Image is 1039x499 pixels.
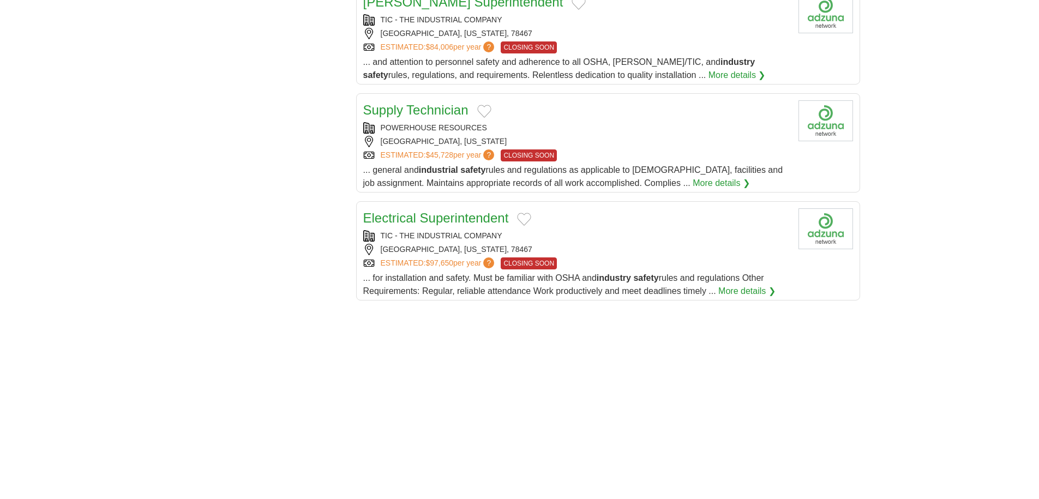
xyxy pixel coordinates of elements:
div: POWERHOUSE RESOURCES [363,122,790,134]
a: More details ❯ [718,285,776,298]
strong: industry [597,273,631,282]
span: $97,650 [425,258,453,267]
span: ... for installation and safety. Must be familiar with OSHA and rules and regulations Other Requi... [363,273,764,296]
span: ? [483,257,494,268]
span: CLOSING SOON [501,149,557,161]
strong: industrial [419,165,458,175]
a: ESTIMATED:$97,650per year? [381,257,497,269]
a: ESTIMATED:$84,006per year? [381,41,497,53]
div: [GEOGRAPHIC_DATA], [US_STATE] [363,136,790,147]
strong: safety [363,70,388,80]
span: ? [483,149,494,160]
a: Supply Technician [363,103,469,117]
span: $84,006 [425,43,453,51]
img: Company logo [798,100,853,141]
span: ... general and rules and regulations as applicable to [DEMOGRAPHIC_DATA], facilities and job ass... [363,165,783,188]
button: Add to favorite jobs [517,213,531,226]
strong: safety [460,165,485,175]
div: [GEOGRAPHIC_DATA], [US_STATE], 78467 [363,28,790,39]
div: [GEOGRAPHIC_DATA], [US_STATE], 78467 [363,244,790,255]
a: More details ❯ [708,69,766,82]
strong: industry [720,57,755,67]
a: Electrical Superintendent [363,211,509,225]
span: $45,728 [425,151,453,159]
button: Add to favorite jobs [477,105,491,118]
span: CLOSING SOON [501,257,557,269]
a: More details ❯ [693,177,750,190]
span: ... and attention to personnel safety and adherence to all OSHA, [PERSON_NAME]/TIC, and rules, re... [363,57,755,80]
span: ? [483,41,494,52]
div: TIC - THE INDUSTRIAL COMPANY [363,230,790,242]
a: ESTIMATED:$45,728per year? [381,149,497,161]
div: TIC - THE INDUSTRIAL COMPANY [363,14,790,26]
img: Company logo [798,208,853,249]
span: CLOSING SOON [501,41,557,53]
strong: safety [633,273,658,282]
